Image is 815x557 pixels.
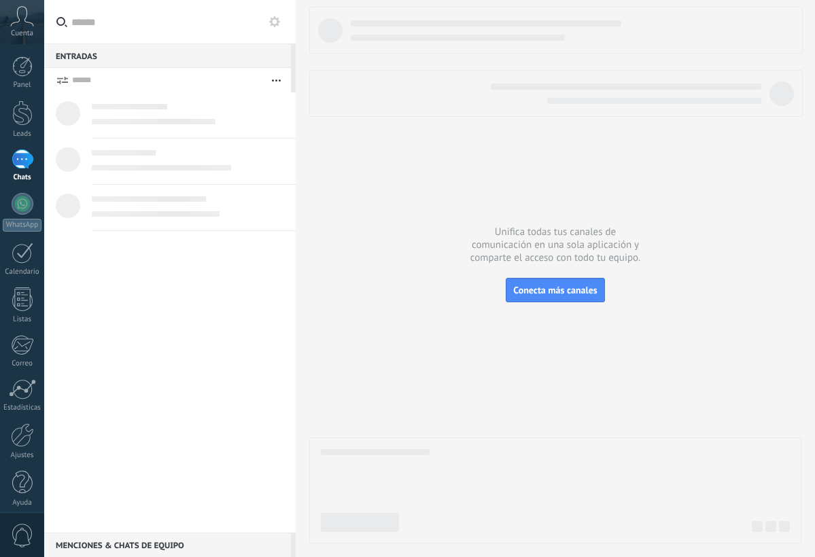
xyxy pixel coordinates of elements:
div: Calendario [3,268,42,276]
div: WhatsApp [3,219,41,232]
div: Ayuda [3,499,42,507]
div: Listas [3,315,42,324]
div: Leads [3,130,42,139]
div: Entradas [44,43,291,68]
div: Menciones & Chats de equipo [44,533,291,557]
div: Chats [3,173,42,182]
div: Panel [3,81,42,90]
div: Estadísticas [3,403,42,412]
div: Ajustes [3,451,42,460]
span: Conecta más canales [513,284,597,296]
span: Cuenta [11,29,33,38]
button: Conecta más canales [506,278,604,302]
div: Correo [3,359,42,368]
